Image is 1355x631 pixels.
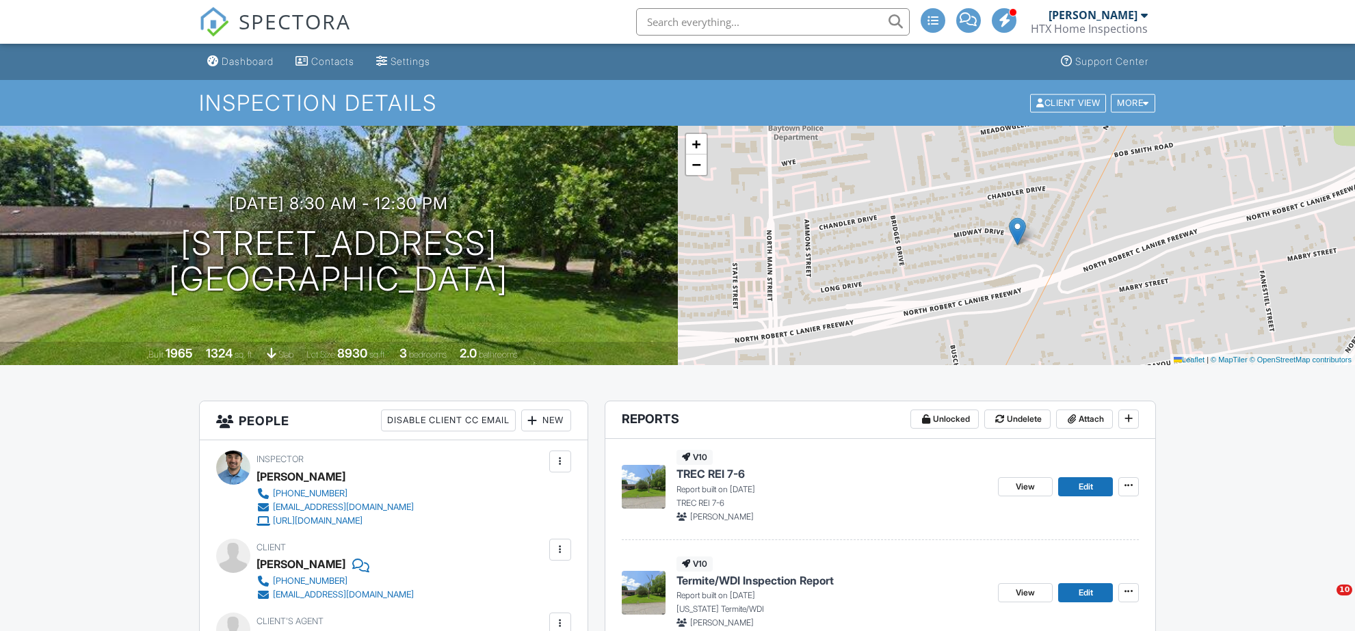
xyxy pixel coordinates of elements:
[256,588,414,602] a: [EMAIL_ADDRESS][DOMAIN_NAME]
[148,349,163,360] span: Built
[686,155,707,175] a: Zoom out
[199,18,351,47] a: SPECTORA
[391,55,430,67] div: Settings
[1308,585,1341,617] iframe: Intercom live chat
[290,49,360,75] a: Contacts
[256,487,414,500] a: [PHONE_NUMBER]
[1211,355,1248,364] a: © MapTiler
[1009,217,1026,245] img: Marker
[229,194,448,213] h3: [DATE] 8:30 am - 12:30 pm
[306,349,335,360] span: Lot Size
[199,7,229,37] img: The Best Home Inspection Software - Spectora
[206,346,233,360] div: 1324
[256,554,345,574] div: [PERSON_NAME]
[686,134,707,155] a: Zoom in
[636,8,910,36] input: Search everything...
[199,91,1157,115] h1: Inspection Details
[1055,49,1154,75] a: Support Center
[256,616,324,626] span: Client's Agent
[273,515,363,526] div: [URL][DOMAIN_NAME]
[200,401,588,440] h3: People
[166,346,193,360] div: 1965
[311,55,354,67] div: Contacts
[169,226,508,298] h1: [STREET_ADDRESS] [GEOGRAPHIC_DATA]
[1174,355,1205,364] a: Leaflet
[1207,355,1209,364] span: |
[692,156,700,173] span: −
[409,349,447,360] span: bedrooms
[692,135,700,152] span: +
[1111,94,1155,112] div: More
[479,349,518,360] span: bathrooms
[256,574,414,588] a: [PHONE_NUMBER]
[273,502,414,513] div: [EMAIL_ADDRESS][DOMAIN_NAME]
[273,576,347,587] div: [PHONE_NUMBER]
[1030,94,1106,112] div: Client View
[371,49,436,75] a: Settings
[202,49,279,75] a: Dashboard
[369,349,386,360] span: sq.ft.
[1075,55,1148,67] div: Support Center
[222,55,274,67] div: Dashboard
[337,346,367,360] div: 8930
[460,346,477,360] div: 2.0
[256,542,286,552] span: Client
[1337,585,1352,595] span: 10
[381,410,516,431] div: Disable Client CC Email
[235,349,254,360] span: sq. ft.
[256,514,414,528] a: [URL][DOMAIN_NAME]
[256,454,304,464] span: Inspector
[399,346,407,360] div: 3
[273,488,347,499] div: [PHONE_NUMBER]
[256,500,414,514] a: [EMAIL_ADDRESS][DOMAIN_NAME]
[278,349,293,360] span: slab
[1031,22,1148,36] div: HTX Home Inspections
[239,7,351,36] span: SPECTORA
[521,410,571,431] div: New
[273,589,414,600] div: [EMAIL_ADDRESS][DOMAIN_NAME]
[1049,8,1137,22] div: [PERSON_NAME]
[1250,355,1352,364] a: © OpenStreetMap contributors
[1029,97,1109,107] a: Client View
[256,466,345,487] div: [PERSON_NAME]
